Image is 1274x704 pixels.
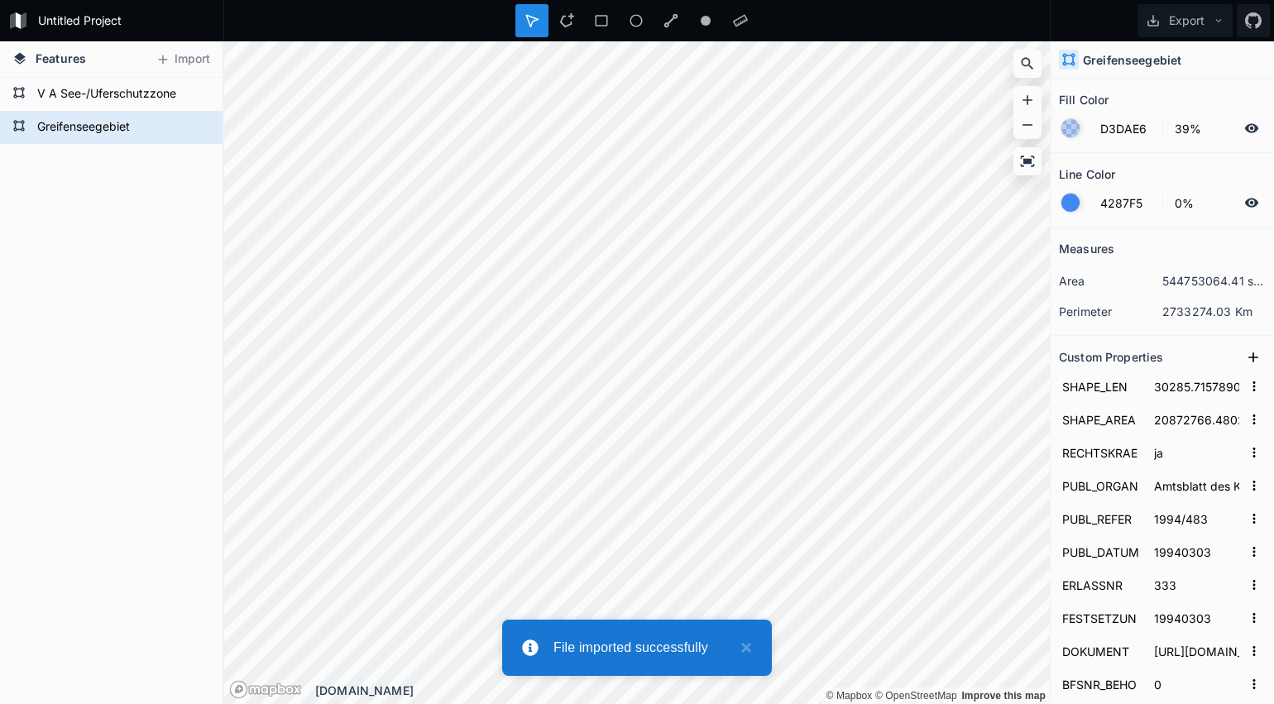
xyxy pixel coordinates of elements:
dt: perimeter [1059,303,1162,320]
h2: Measures [1059,236,1114,261]
input: Name [1059,639,1142,663]
input: Name [1059,440,1142,465]
input: Name [1059,506,1142,531]
span: Features [36,50,86,67]
h4: Greifenseegebiet [1083,51,1181,69]
a: Map feedback [961,690,1046,702]
div: File imported successfully [553,638,732,658]
dd: 544753064.41 sq. km [1162,272,1266,290]
input: Name [1059,374,1142,399]
button: Import [147,46,218,73]
a: Mapbox logo [229,680,302,699]
input: Name [1059,572,1142,597]
input: Empty [1151,374,1243,399]
input: Empty [1151,672,1243,697]
h2: Custom Properties [1059,344,1163,370]
input: Empty [1151,572,1243,597]
input: Name [1059,606,1142,630]
button: Export [1137,4,1233,37]
a: Mapbox [826,690,872,702]
input: Empty [1151,639,1243,663]
dt: area [1059,272,1162,290]
input: Name [1059,407,1142,432]
input: Empty [1151,473,1243,498]
a: OpenStreetMap [875,690,957,702]
input: Empty [1151,407,1243,432]
div: [DOMAIN_NAME] [315,682,1050,699]
input: Name [1059,539,1142,564]
input: Empty [1151,506,1243,531]
input: Name [1059,473,1142,498]
h2: Fill Color [1059,87,1109,113]
button: close [732,638,752,658]
dd: 2733274.03 Km [1162,303,1266,320]
input: Empty [1151,539,1243,564]
input: Empty [1151,606,1243,630]
input: Name [1059,672,1142,697]
h2: Line Color [1059,161,1115,187]
input: Empty [1151,440,1243,465]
